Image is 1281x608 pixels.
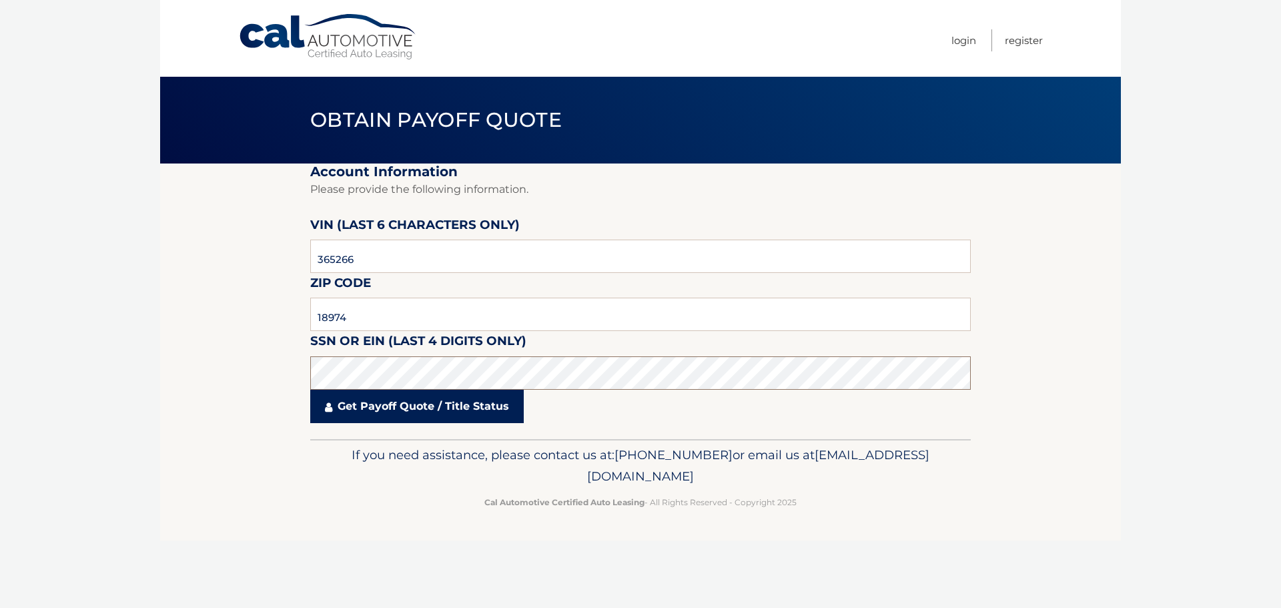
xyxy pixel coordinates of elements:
[1005,29,1043,51] a: Register
[310,164,971,180] h2: Account Information
[238,13,418,61] a: Cal Automotive
[951,29,976,51] a: Login
[310,215,520,240] label: VIN (last 6 characters only)
[310,180,971,199] p: Please provide the following information.
[319,444,962,487] p: If you need assistance, please contact us at: or email us at
[310,107,562,132] span: Obtain Payoff Quote
[310,331,526,356] label: SSN or EIN (last 4 digits only)
[310,390,524,423] a: Get Payoff Quote / Title Status
[319,495,962,509] p: - All Rights Reserved - Copyright 2025
[484,497,645,507] strong: Cal Automotive Certified Auto Leasing
[310,273,371,298] label: Zip Code
[614,447,733,463] span: [PHONE_NUMBER]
